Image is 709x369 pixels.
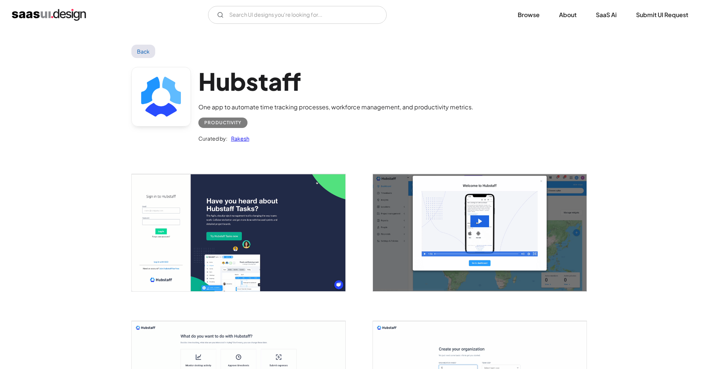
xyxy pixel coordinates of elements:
[587,7,626,23] a: SaaS Ai
[198,134,227,143] div: Curated by:
[373,174,587,291] a: open lightbox
[208,6,387,24] input: Search UI designs you're looking for...
[550,7,585,23] a: About
[198,67,473,96] h1: Hubstaff
[132,174,345,291] a: open lightbox
[12,9,86,21] a: home
[208,6,387,24] form: Email Form
[198,103,473,112] div: One app to automate time tracking processes, workforce management, and productivity metrics.
[627,7,697,23] a: Submit UI Request
[227,134,249,143] a: Rakesh
[131,45,156,58] a: Back
[373,174,587,291] img: 645b361189482a0928e65746_Hubstaff%20Time%20Tracking%20and%20Productivity%20Monitoring%20Tool%20We...
[204,118,242,127] div: Productivity
[132,174,345,291] img: 645b3611fd781a12a5720701_Sign%20In%20Hubstaff%20Time%20Tracking%20and%20Productivity%20Monitoring...
[509,7,549,23] a: Browse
